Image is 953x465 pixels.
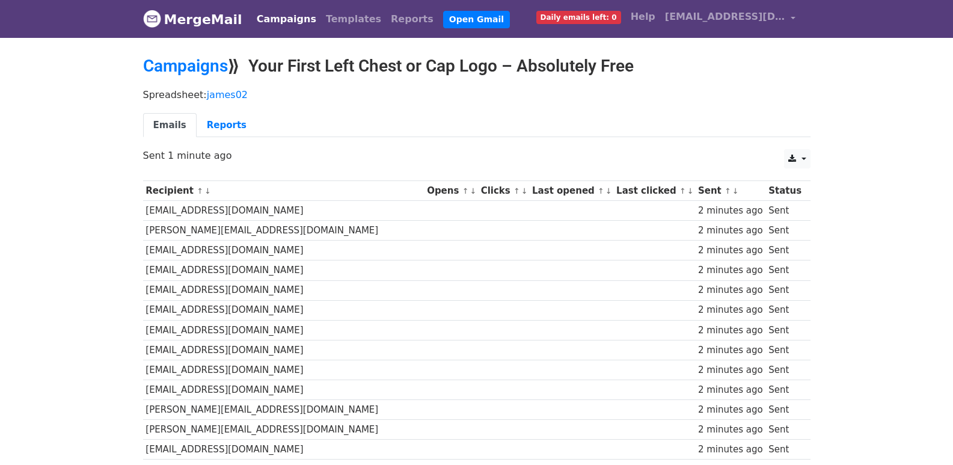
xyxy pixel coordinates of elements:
td: [PERSON_NAME][EMAIL_ADDRESS][DOMAIN_NAME] [143,420,424,440]
td: [EMAIL_ADDRESS][DOMAIN_NAME] [143,380,424,400]
div: 2 minutes ago [698,283,763,297]
a: james02 [207,89,248,100]
td: Sent [765,420,804,440]
td: Sent [765,360,804,380]
a: MergeMail [143,7,242,32]
td: Sent [765,320,804,340]
a: ↑ [679,186,686,196]
div: 2 minutes ago [698,363,763,377]
td: Sent [765,380,804,400]
th: Clicks [478,181,529,201]
img: MergeMail logo [143,10,161,28]
td: [EMAIL_ADDRESS][DOMAIN_NAME] [143,300,424,320]
a: Emails [143,113,197,138]
a: ↓ [204,186,211,196]
th: Last opened [529,181,613,201]
th: Last clicked [613,181,695,201]
td: Sent [765,440,804,460]
div: 2 minutes ago [698,303,763,317]
div: 2 minutes ago [698,263,763,277]
th: Opens [424,181,478,201]
span: [EMAIL_ADDRESS][DOMAIN_NAME] [665,10,785,24]
a: Help [626,5,660,29]
td: [EMAIL_ADDRESS][DOMAIN_NAME] [143,260,424,280]
td: Sent [765,300,804,320]
td: Sent [765,260,804,280]
td: [EMAIL_ADDRESS][DOMAIN_NAME] [143,241,424,260]
a: ↓ [605,186,612,196]
td: Sent [765,400,804,420]
a: Templates [321,7,386,31]
a: ↓ [732,186,739,196]
td: [EMAIL_ADDRESS][DOMAIN_NAME] [143,280,424,300]
div: 2 minutes ago [698,423,763,437]
div: 2 minutes ago [698,343,763,357]
div: 2 minutes ago [698,324,763,337]
td: [PERSON_NAME][EMAIL_ADDRESS][DOMAIN_NAME] [143,400,424,420]
td: [EMAIL_ADDRESS][DOMAIN_NAME] [143,201,424,221]
a: ↑ [513,186,520,196]
td: [EMAIL_ADDRESS][DOMAIN_NAME] [143,340,424,360]
a: Open Gmail [443,11,510,28]
a: Daily emails left: 0 [532,5,626,29]
td: Sent [765,241,804,260]
td: [EMAIL_ADDRESS][DOMAIN_NAME] [143,320,424,340]
td: [PERSON_NAME][EMAIL_ADDRESS][DOMAIN_NAME] [143,221,424,241]
a: ↓ [687,186,694,196]
a: Campaigns [143,56,228,76]
td: [EMAIL_ADDRESS][DOMAIN_NAME] [143,360,424,380]
a: ↑ [462,186,469,196]
td: Sent [765,221,804,241]
th: Sent [695,181,765,201]
span: Daily emails left: 0 [536,11,621,24]
a: ↓ [521,186,528,196]
p: Spreadsheet: [143,88,811,101]
td: Sent [765,340,804,360]
div: 2 minutes ago [698,403,763,417]
a: [EMAIL_ADDRESS][DOMAIN_NAME] [660,5,801,33]
a: Campaigns [252,7,321,31]
a: Reports [197,113,257,138]
td: Sent [765,201,804,221]
td: [EMAIL_ADDRESS][DOMAIN_NAME] [143,440,424,460]
th: Status [765,181,804,201]
div: 2 minutes ago [698,383,763,397]
div: 2 minutes ago [698,204,763,218]
div: 2 minutes ago [698,443,763,457]
a: ↑ [598,186,604,196]
th: Recipient [143,181,424,201]
p: Sent 1 minute ago [143,149,811,162]
h2: ⟫ Your First Left Chest or Cap Logo – Absolutely Free [143,56,811,76]
a: ↑ [197,186,203,196]
a: Reports [386,7,438,31]
div: 2 minutes ago [698,244,763,257]
div: 2 minutes ago [698,224,763,238]
td: Sent [765,280,804,300]
iframe: Chat Widget [893,407,953,465]
a: ↑ [725,186,731,196]
a: ↓ [470,186,476,196]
